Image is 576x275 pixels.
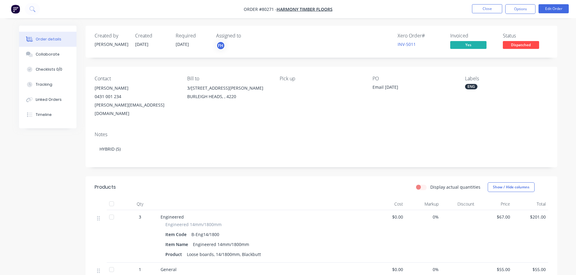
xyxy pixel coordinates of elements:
[95,184,116,191] div: Products
[187,84,270,92] div: 3/[STREET_ADDRESS][PERSON_NAME]
[11,5,20,14] img: Factory
[477,198,513,210] div: Price
[408,214,439,220] span: 0%
[19,92,76,107] button: Linked Orders
[165,250,184,259] div: Product
[465,76,548,82] div: Labels
[280,76,363,82] div: Pick up
[372,214,403,220] span: $0.00
[405,198,441,210] div: Markup
[135,41,148,47] span: [DATE]
[19,77,76,92] button: Tracking
[36,97,62,102] div: Linked Orders
[472,4,502,13] button: Close
[372,266,403,273] span: $0.00
[398,41,416,47] a: INV-5011
[95,132,548,137] div: Notes
[165,240,190,249] div: Item Name
[165,221,222,228] span: Engineered 14mm/1800mm
[190,240,252,249] div: Engineered 14mm/1800mm
[513,198,548,210] div: Total
[398,33,443,39] div: Xero Order #
[95,92,177,101] div: 0431 001 234
[139,266,141,273] span: 1
[450,33,496,39] div: Invoiced
[216,33,277,39] div: Assigned to
[479,214,510,220] span: $67.00
[161,267,177,272] span: General
[515,214,546,220] span: $201.00
[441,198,477,210] div: Discount
[165,230,189,239] div: Item Code
[19,47,76,62] button: Collaborate
[539,4,569,13] button: Edit Order
[161,214,184,220] span: Engineered
[187,76,270,82] div: Bill to
[135,33,168,39] div: Created
[36,37,61,42] div: Order details
[479,266,510,273] span: $55.00
[503,33,548,39] div: Status
[176,33,209,39] div: Required
[515,266,546,273] span: $55.00
[373,76,455,82] div: PO
[450,41,487,49] span: Yes
[373,84,448,92] div: Email [DATE]
[277,6,333,12] a: Harmony Timber Floors
[36,82,52,87] div: Tracking
[95,41,128,47] div: [PERSON_NAME]
[408,266,439,273] span: 0%
[36,52,60,57] div: Collaborate
[95,101,177,118] div: [PERSON_NAME][EMAIL_ADDRESS][DOMAIN_NAME]
[36,112,52,117] div: Timeline
[122,198,158,210] div: Qty
[95,84,177,92] div: [PERSON_NAME]
[503,41,539,50] button: Dispatched
[19,62,76,77] button: Checklists 0/0
[370,198,405,210] div: Cost
[95,33,128,39] div: Created by
[19,107,76,122] button: Timeline
[244,6,277,12] span: Order #80271 -
[187,84,270,103] div: 3/[STREET_ADDRESS][PERSON_NAME]BURLEIGH HEADS, , 4220
[19,32,76,47] button: Order details
[488,182,535,192] button: Show / Hide columns
[176,41,189,47] span: [DATE]
[95,84,177,118] div: [PERSON_NAME]0431 001 234[PERSON_NAME][EMAIL_ADDRESS][DOMAIN_NAME]
[505,4,535,14] button: Options
[95,76,177,82] div: Contact
[36,67,62,72] div: Checklists 0/0
[139,214,141,220] span: 3
[187,92,270,101] div: BURLEIGH HEADS, , 4220
[184,250,263,259] div: Loose boards, 14/1800mm, Blackbutt
[189,230,222,239] div: B-Eng14/1800
[503,41,539,49] span: Dispatched
[430,184,480,190] label: Display actual quantities
[465,84,477,89] div: ENG
[216,41,225,50] button: FH
[95,140,548,158] div: HYBRID (5)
